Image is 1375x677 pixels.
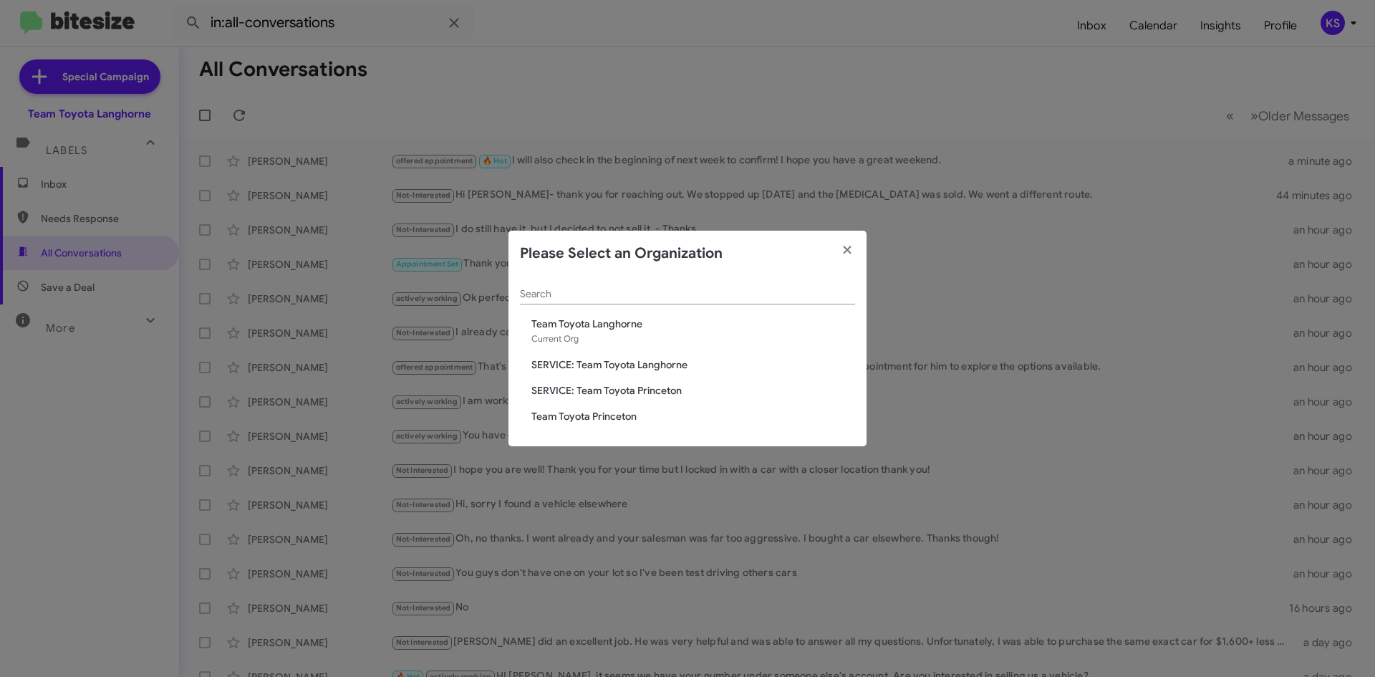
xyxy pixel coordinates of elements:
h2: Please Select an Organization [520,242,723,265]
span: Current Org [531,333,579,344]
span: SERVICE: Team Toyota Langhorne [531,357,855,372]
span: Team Toyota Princeton [531,409,855,423]
span: Team Toyota Langhorne [531,317,855,331]
span: SERVICE: Team Toyota Princeton [531,383,855,398]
